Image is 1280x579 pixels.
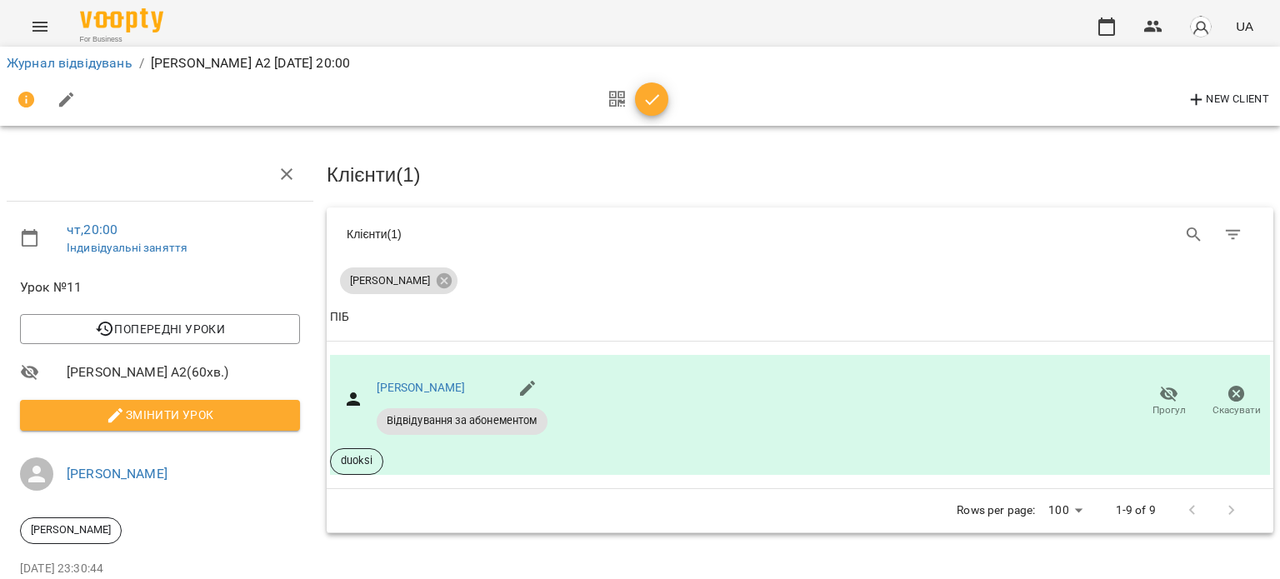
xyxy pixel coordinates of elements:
a: [PERSON_NAME] [377,381,466,394]
button: Фільтр [1213,215,1253,255]
button: New Client [1182,87,1273,113]
button: Прогул [1135,378,1202,425]
a: Журнал відвідувань [7,55,132,71]
p: [PERSON_NAME] А2 [DATE] 20:00 [151,53,350,73]
span: [PERSON_NAME] А2 ( 60 хв. ) [67,362,300,382]
div: 100 [1042,498,1088,522]
a: Індивідуальні заняття [67,241,187,254]
li: / [139,53,144,73]
span: [PERSON_NAME] [21,522,121,537]
a: чт , 20:00 [67,222,117,237]
button: Скасувати [1202,378,1270,425]
span: [PERSON_NAME] [340,273,440,288]
button: Попередні уроки [20,314,300,344]
p: [DATE] 23:30:44 [20,561,300,577]
span: Попередні уроки [33,319,287,339]
div: Sort [330,307,349,327]
img: avatar_s.png [1189,15,1212,38]
div: Table Toolbar [327,207,1273,261]
span: For Business [80,34,163,45]
p: Rows per page: [957,502,1035,519]
span: ПІБ [330,307,1270,327]
span: Змінити урок [33,405,287,425]
h3: Клієнти ( 1 ) [327,164,1273,186]
a: [PERSON_NAME] [67,466,167,482]
nav: breadcrumb [7,53,1273,73]
button: Змінити урок [20,400,300,430]
div: [PERSON_NAME] [340,267,457,294]
img: Voopty Logo [80,8,163,32]
span: Урок №11 [20,277,300,297]
div: ПІБ [330,307,349,327]
div: [PERSON_NAME] [20,517,122,544]
div: Клієнти ( 1 ) [347,226,787,242]
p: 1-9 of 9 [1116,502,1156,519]
button: Menu [20,7,60,47]
span: Прогул [1152,403,1186,417]
span: UA [1236,17,1253,35]
button: Search [1174,215,1214,255]
span: duoksi [331,453,382,468]
span: Відвідування за абонементом [377,413,547,428]
span: New Client [1187,90,1269,110]
button: UA [1229,11,1260,42]
span: Скасувати [1212,403,1261,417]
